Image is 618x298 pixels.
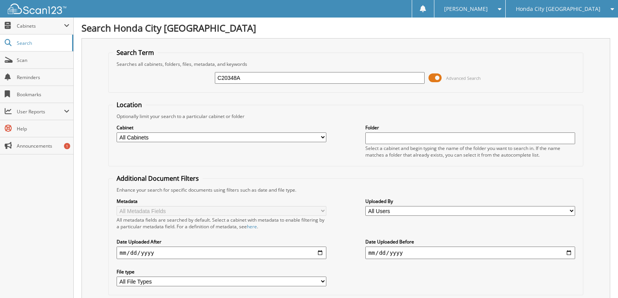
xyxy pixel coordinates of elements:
[17,125,69,132] span: Help
[446,75,481,81] span: Advanced Search
[516,7,600,11] span: Honda City [GEOGRAPHIC_DATA]
[17,143,69,149] span: Announcements
[247,223,257,230] a: here
[113,48,158,57] legend: Search Term
[113,113,579,120] div: Optionally limit your search to a particular cabinet or folder
[17,40,68,46] span: Search
[117,268,326,275] label: File type
[444,7,488,11] span: [PERSON_NAME]
[365,124,575,131] label: Folder
[17,57,69,63] span: Scan
[113,174,203,183] legend: Additional Document Filters
[64,143,70,149] div: 1
[117,198,326,205] label: Metadata
[365,247,575,259] input: end
[365,145,575,158] div: Select a cabinet and begin typing the name of the folder you want to search in. If the name match...
[17,23,64,29] span: Cabinets
[117,217,326,230] div: All metadata fields are searched by default. Select a cabinet with metadata to enable filtering b...
[81,21,610,34] h1: Search Honda City [GEOGRAPHIC_DATA]
[365,238,575,245] label: Date Uploaded Before
[113,61,579,67] div: Searches all cabinets, folders, files, metadata, and keywords
[365,198,575,205] label: Uploaded By
[17,91,69,98] span: Bookmarks
[17,74,69,81] span: Reminders
[113,187,579,193] div: Enhance your search for specific documents using filters such as date and file type.
[117,238,326,245] label: Date Uploaded After
[17,108,64,115] span: User Reports
[117,247,326,259] input: start
[8,4,66,14] img: scan123-logo-white.svg
[113,101,146,109] legend: Location
[117,124,326,131] label: Cabinet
